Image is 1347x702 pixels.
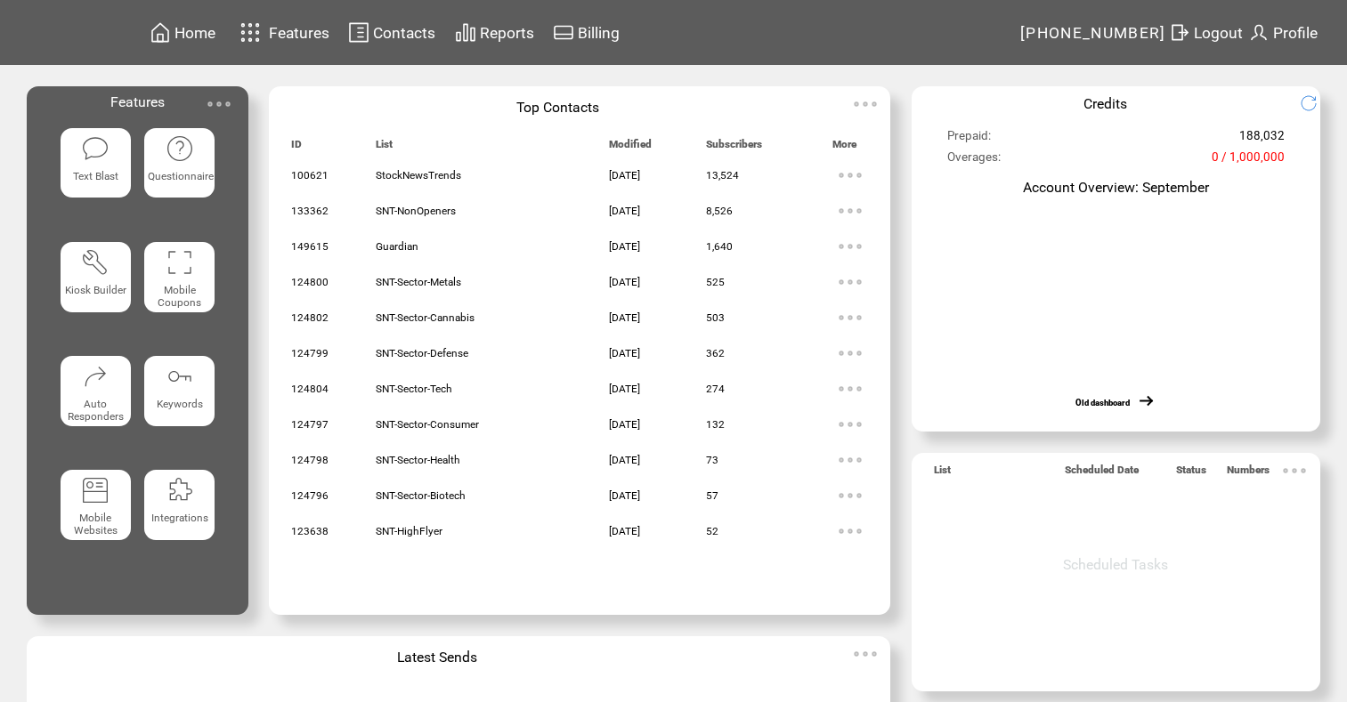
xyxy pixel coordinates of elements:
[291,347,329,359] span: 124799
[376,311,475,324] span: SNT-Sector-Cannabis
[166,134,194,163] img: questionnaire.svg
[166,248,194,277] img: coupons.svg
[832,442,868,478] img: ellypsis.svg
[291,205,329,217] span: 133362
[376,383,452,395] span: SNT-Sector-Tech
[609,138,652,158] span: Modified
[832,264,868,300] img: ellypsis.svg
[61,128,131,228] a: Text Blast
[376,525,442,537] span: SNT-HighFlyer
[706,383,725,395] span: 274
[1023,179,1209,196] span: Account Overview: September
[1273,24,1318,42] span: Profile
[706,276,725,288] span: 525
[291,489,329,502] span: 124796
[376,347,468,359] span: SNT-Sector-Defense
[291,276,329,288] span: 124800
[166,476,194,504] img: integrations.svg
[550,19,622,46] a: Billing
[158,284,201,309] span: Mobile Coupons
[1246,19,1320,46] a: Profile
[68,398,124,423] span: Auto Responders
[832,138,856,158] span: More
[157,398,203,410] span: Keywords
[291,383,329,395] span: 124804
[1166,19,1246,46] a: Logout
[376,169,461,182] span: StockNewsTrends
[291,525,329,537] span: 123638
[151,512,208,524] span: Integrations
[1212,150,1285,172] span: 0 / 1,000,000
[61,242,131,342] a: Kiosk Builder
[232,15,333,50] a: Features
[832,371,868,407] img: ellypsis.svg
[706,418,725,431] span: 132
[81,362,110,391] img: auto-responders.svg
[376,276,461,288] span: SNT-Sector-Metals
[609,383,640,395] span: [DATE]
[609,276,640,288] span: [DATE]
[1075,398,1130,407] a: Old dashboard
[74,512,118,537] span: Mobile Websites
[1194,24,1243,42] span: Logout
[235,18,266,47] img: features.svg
[1300,94,1331,112] img: refresh.png
[81,134,110,163] img: text-blast.svg
[148,170,214,182] span: Questionnaire
[291,138,302,158] span: ID
[553,21,574,44] img: creidtcard.svg
[480,24,534,42] span: Reports
[832,335,868,371] img: ellypsis.svg
[706,169,739,182] span: 13,524
[397,649,477,666] span: Latest Sends
[348,21,369,44] img: contacts.svg
[1176,464,1206,484] span: Status
[609,311,640,324] span: [DATE]
[1248,21,1270,44] img: profile.svg
[291,240,329,253] span: 149615
[832,300,868,335] img: ellypsis.svg
[376,205,456,217] span: SNT-NonOpeners
[201,86,237,122] img: ellypsis.svg
[609,525,640,537] span: [DATE]
[609,454,640,466] span: [DATE]
[832,407,868,442] img: ellypsis.svg
[706,454,718,466] span: 73
[150,21,171,44] img: home.svg
[376,240,418,253] span: Guardian
[609,169,640,182] span: [DATE]
[452,19,537,46] a: Reports
[578,24,620,42] span: Billing
[147,19,218,46] a: Home
[455,21,476,44] img: chart.svg
[81,248,110,277] img: tool%201.svg
[174,24,215,42] span: Home
[291,169,329,182] span: 100621
[934,464,951,484] span: List
[1239,129,1285,150] span: 188,032
[1063,556,1168,573] span: Scheduled Tasks
[291,418,329,431] span: 124797
[291,311,329,324] span: 124802
[832,478,868,513] img: ellypsis.svg
[609,347,640,359] span: [DATE]
[609,418,640,431] span: [DATE]
[832,229,868,264] img: ellypsis.svg
[81,476,110,504] img: mobile-websites.svg
[291,454,329,466] span: 124798
[832,157,868,193] img: ellypsis.svg
[706,138,762,158] span: Subscribers
[345,19,438,46] a: Contacts
[144,356,215,456] a: Keywords
[376,489,466,502] span: SNT-Sector-Biotech
[376,418,479,431] span: SNT-Sector-Consumer
[609,240,640,253] span: [DATE]
[61,356,131,456] a: Auto Responders
[65,284,126,296] span: Kiosk Builder
[376,454,460,466] span: SNT-Sector-Health
[376,138,393,158] span: List
[110,93,165,110] span: Features
[166,362,194,391] img: keywords.svg
[73,170,118,182] span: Text Blast
[706,525,718,537] span: 52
